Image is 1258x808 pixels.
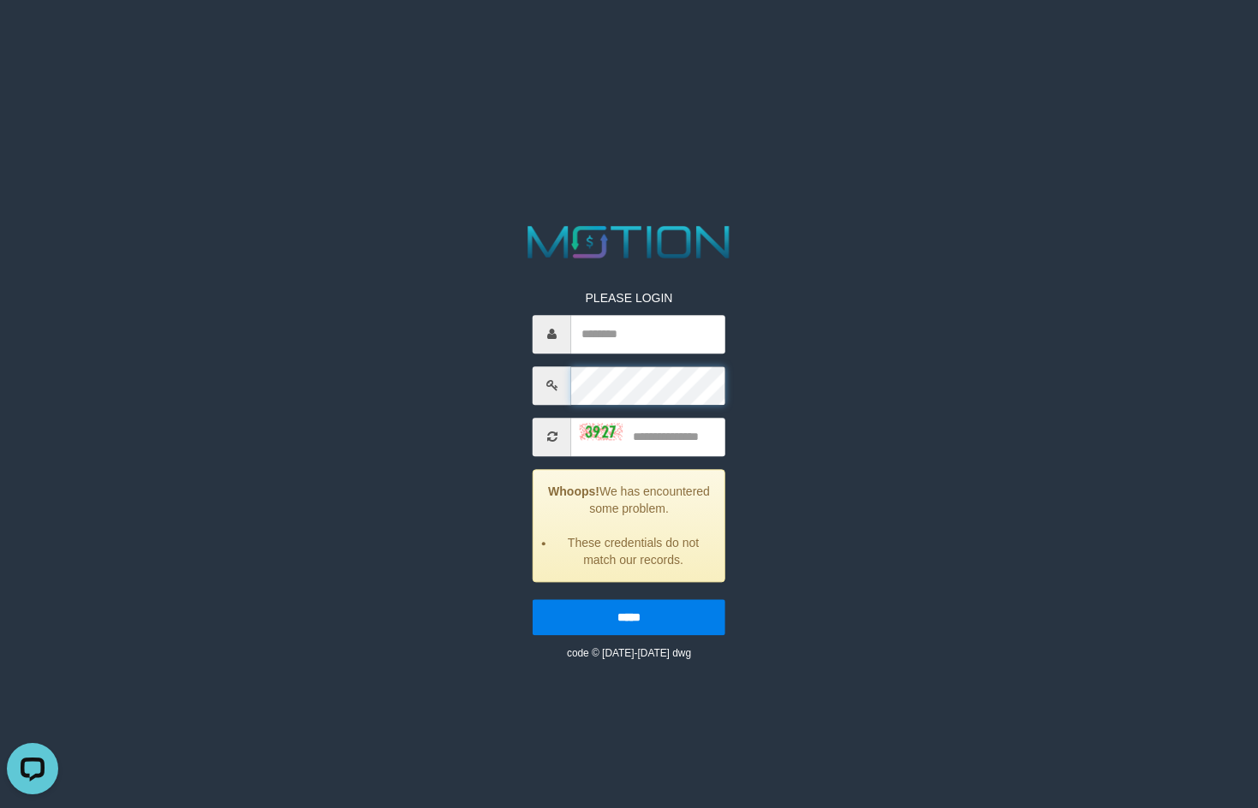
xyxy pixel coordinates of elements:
[519,220,739,264] img: MOTION_logo.png
[555,534,712,568] li: These credentials do not match our records.
[533,289,725,306] p: PLEASE LOGIN
[567,647,691,659] small: code © [DATE]-[DATE] dwg
[580,423,623,440] img: captcha
[548,484,599,498] strong: Whoops!
[7,7,58,58] button: Open LiveChat chat widget
[533,469,725,582] div: We has encountered some problem.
